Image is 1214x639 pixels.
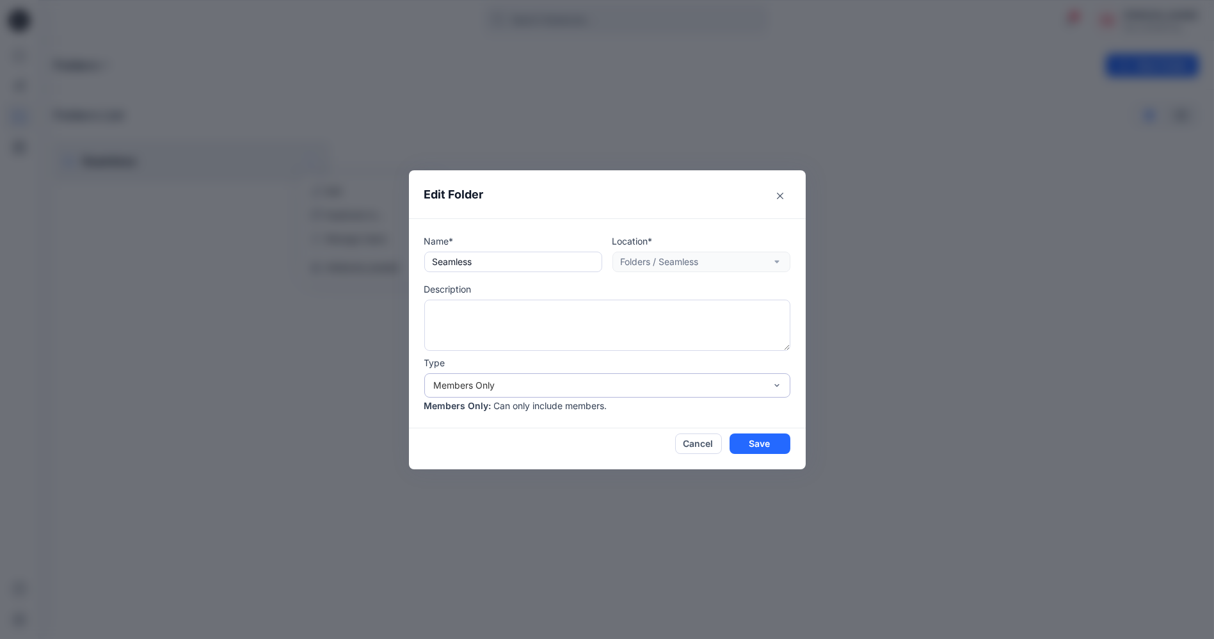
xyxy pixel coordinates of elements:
button: Cancel [675,433,722,454]
button: Close [770,186,790,206]
p: Type [424,356,790,369]
p: Members Only : [424,399,491,412]
button: Save [730,433,790,454]
div: Members Only [434,378,765,392]
p: Can only include members. [494,399,607,412]
p: Location* [612,234,790,248]
p: Name* [424,234,602,248]
p: Description [424,282,790,296]
header: Edit Folder [409,170,806,218]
